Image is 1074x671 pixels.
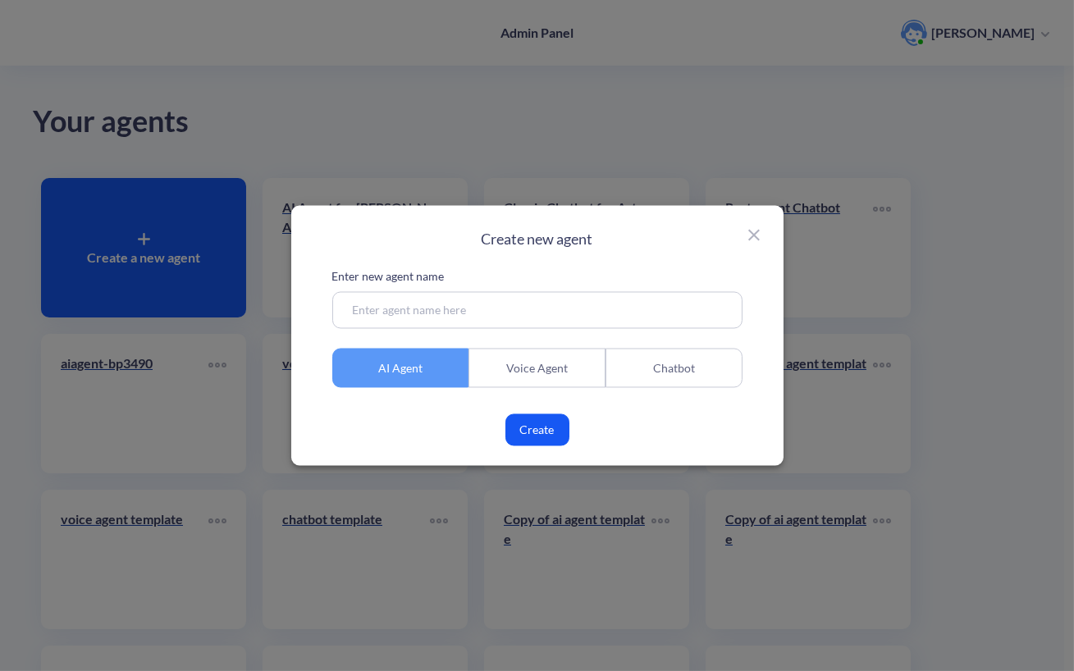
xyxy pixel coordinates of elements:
[468,349,606,388] div: Voice Agent
[332,349,469,388] div: AI Agent
[606,349,743,388] div: Chatbot
[332,292,743,329] input: Enter agent name here
[505,414,569,446] button: Create
[332,231,743,249] h2: Create new agent
[332,268,743,285] p: Enter new agent name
